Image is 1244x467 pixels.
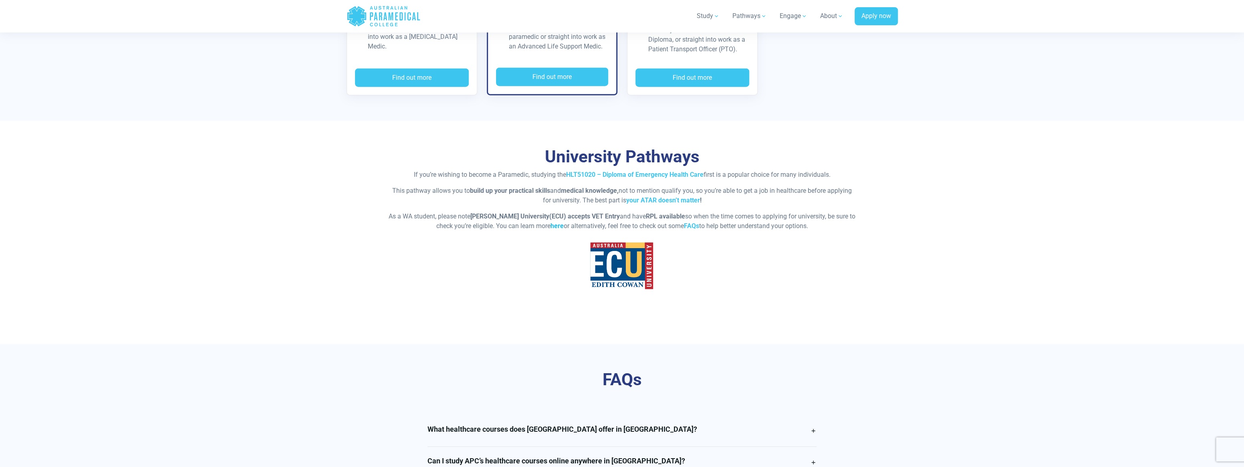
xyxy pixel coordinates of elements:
[388,147,857,167] h3: University Pathways
[635,25,749,54] li: Pathway to the Certificate IV or Diploma, or straight into work as a Patient Transport Officer (P...
[355,69,469,87] button: Find out more
[561,187,619,194] strong: medical knowledge,
[566,171,704,178] a: HLT51020 – Diploma of Emergency Health Care
[496,68,608,86] button: Find out more
[388,186,857,205] p: This pathway allows you to and not to mention qualify you, so you’re able to get a job in healthc...
[347,3,421,29] a: Australian Paramedical College
[728,5,772,27] a: Pathways
[855,7,898,26] a: Apply now
[692,5,724,27] a: Study
[427,425,697,434] h4: What healthcare courses does [GEOGRAPHIC_DATA] offer in [GEOGRAPHIC_DATA]?
[355,22,469,51] li: Pathway to the Diploma or straight into work as a [MEDICAL_DATA] Medic.
[388,370,857,390] div: FAQs
[470,212,519,220] strong: [PERSON_NAME]
[388,170,857,180] p: If you’re wishing to become a Paramedic, studying the first is a popular choice for many individu...
[586,237,659,293] img: Edith Cowan University logo
[646,212,685,220] strong: RPL available
[549,212,620,220] strong: (ECU) accepts VET Entry
[550,222,564,230] a: here
[427,457,685,465] h4: Can I study APC’s healthcare courses online anywhere in [GEOGRAPHIC_DATA]?
[388,212,857,231] p: As a WA student, please note and have so when the time comes to applying for university, be sure ...
[684,222,699,230] a: FAQs
[775,5,812,27] a: Engage
[815,5,848,27] a: About
[496,22,608,51] li: Pathway to university to become a paramedic or straight into work as an Advanced Life Support Medic.
[470,187,550,194] strong: build up your practical skills
[427,415,817,447] a: What healthcare courses does [GEOGRAPHIC_DATA] offer in [GEOGRAPHIC_DATA]?
[635,69,749,87] button: Find out more
[626,196,700,204] a: your ATAR doesn’t matter
[520,212,549,220] strong: University
[626,196,702,204] strong: !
